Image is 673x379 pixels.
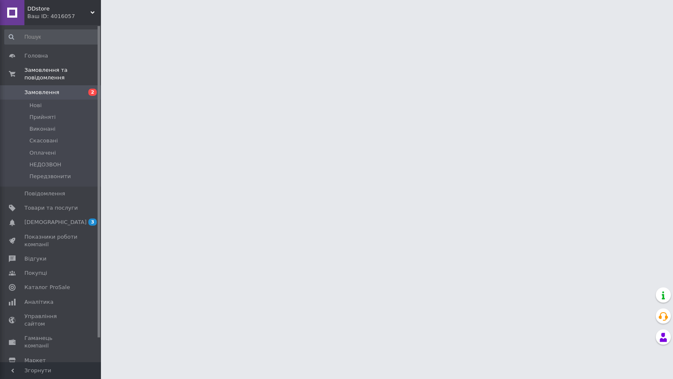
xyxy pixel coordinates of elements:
[24,233,78,248] span: Показники роботи компанії
[24,204,78,212] span: Товари та послуги
[24,89,59,96] span: Замовлення
[24,218,87,226] span: [DEMOGRAPHIC_DATA]
[24,313,78,328] span: Управління сайтом
[88,218,97,226] span: 3
[24,298,53,306] span: Аналітика
[29,149,56,157] span: Оплачені
[27,13,101,20] div: Ваш ID: 4016057
[88,89,97,96] span: 2
[24,269,47,277] span: Покупці
[24,284,70,291] span: Каталог ProSale
[27,5,90,13] span: DDstore
[29,173,71,180] span: Передзвонити
[29,137,58,145] span: Скасовані
[4,29,99,45] input: Пошук
[29,125,56,133] span: Виконані
[24,334,78,350] span: Гаманець компанії
[24,52,48,60] span: Головна
[29,161,61,168] span: НЕДОЗВОН
[24,190,65,197] span: Повідомлення
[24,357,46,364] span: Маркет
[24,255,46,263] span: Відгуки
[29,113,56,121] span: Прийняті
[29,102,42,109] span: Нові
[24,66,101,82] span: Замовлення та повідомлення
